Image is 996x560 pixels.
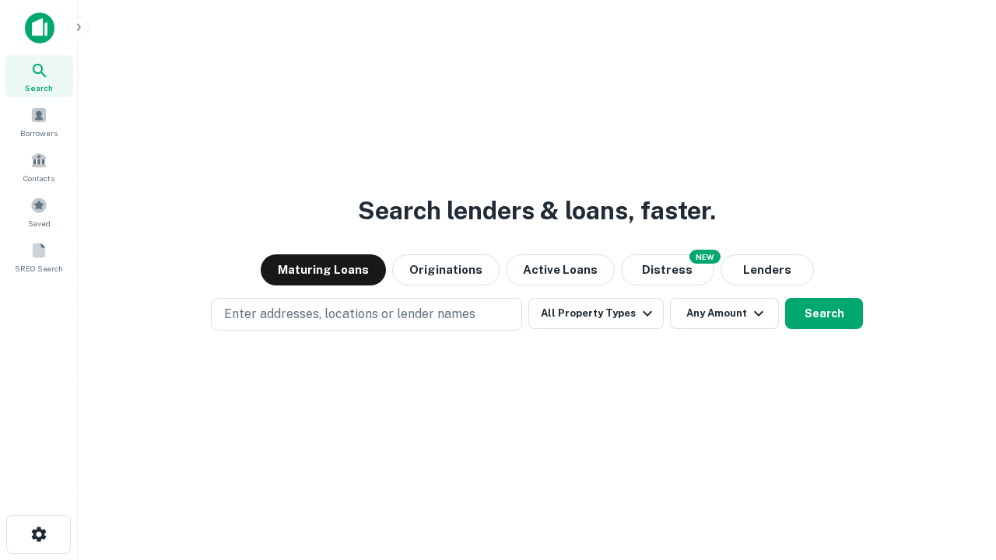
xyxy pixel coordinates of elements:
[689,250,721,264] div: NEW
[23,172,54,184] span: Contacts
[5,145,73,187] a: Contacts
[506,254,615,285] button: Active Loans
[5,100,73,142] a: Borrowers
[261,254,386,285] button: Maturing Loans
[785,298,863,329] button: Search
[15,262,63,275] span: SREO Search
[20,127,58,139] span: Borrowers
[5,55,73,97] a: Search
[5,236,73,278] a: SREO Search
[621,254,714,285] button: Search distressed loans with lien and other non-mortgage details.
[25,82,53,94] span: Search
[28,217,51,229] span: Saved
[211,298,522,331] button: Enter addresses, locations or lender names
[224,305,475,324] p: Enter addresses, locations or lender names
[528,298,664,329] button: All Property Types
[721,254,814,285] button: Lenders
[392,254,500,285] button: Originations
[358,192,716,229] h3: Search lenders & loans, faster.
[5,191,73,233] a: Saved
[670,298,779,329] button: Any Amount
[918,436,996,510] iframe: Chat Widget
[25,12,54,44] img: capitalize-icon.png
